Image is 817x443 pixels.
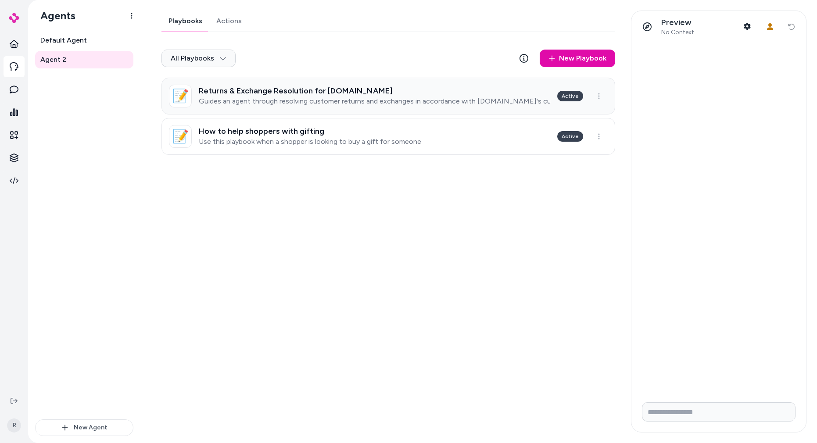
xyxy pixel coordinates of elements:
a: Playbooks [161,11,209,32]
button: All Playbooks [161,50,236,67]
span: Default Agent [40,35,87,46]
button: R [5,411,23,439]
div: Active [557,131,583,142]
p: Guides an agent through resolving customer returns and exchanges in accordance with [DOMAIN_NAME]... [199,97,550,106]
img: alby Logo [9,13,19,23]
p: Preview [661,18,694,28]
h3: How to help shoppers with gifting [199,127,421,136]
span: Agent 2 [40,54,66,65]
a: Default Agent [35,32,133,49]
a: Agent 2 [35,51,133,68]
a: Actions [209,11,249,32]
h1: Agents [33,9,75,22]
p: Use this playbook when a shopper is looking to buy a gift for someone [199,137,421,146]
div: Active [557,91,583,101]
button: New Agent [35,419,133,436]
span: No Context [661,29,694,36]
div: 📝 [169,125,192,148]
input: Write your prompt here [642,402,795,422]
div: 📝 [169,85,192,107]
span: R [7,418,21,432]
a: 📝How to help shoppers with giftingUse this playbook when a shopper is looking to buy a gift for s... [161,118,615,155]
span: All Playbooks [171,54,226,63]
a: New Playbook [540,50,615,67]
a: 📝Returns & Exchange Resolution for [DOMAIN_NAME]Guides an agent through resolving customer return... [161,78,615,114]
h3: Returns & Exchange Resolution for [DOMAIN_NAME] [199,86,550,95]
